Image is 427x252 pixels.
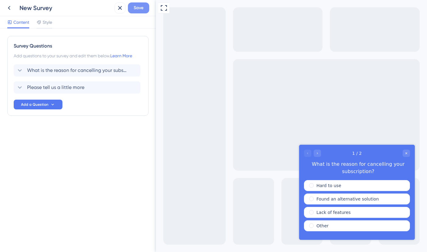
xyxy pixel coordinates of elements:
[27,84,84,91] span: Please tell us a little more
[134,4,143,12] span: Save
[19,4,112,12] div: New Survey
[110,53,132,58] a: Learn More
[143,145,259,240] iframe: UserGuiding Survey
[14,100,62,109] button: Add a Question
[27,67,128,74] span: What is the reason for cancelling your subscription?
[13,19,29,26] span: Content
[128,2,149,13] button: Save
[14,52,142,59] div: Add questions to your survey and edit them below.
[21,102,48,107] span: Add a Question
[14,42,142,50] div: Survey Questions
[43,19,52,26] span: Style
